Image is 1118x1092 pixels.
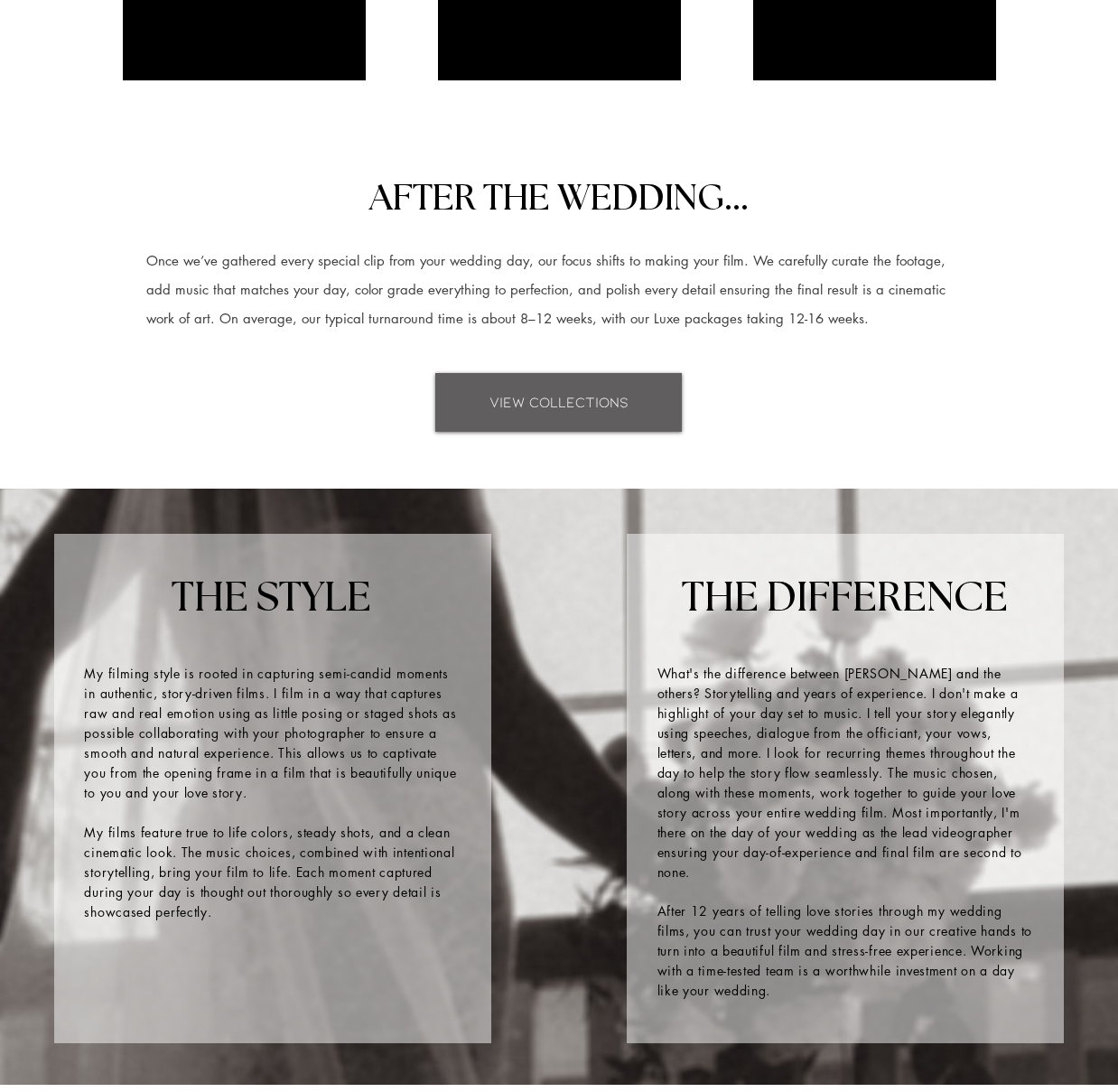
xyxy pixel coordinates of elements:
span: My filming style is rooted in capturing semi-candid moments in authentic, story-driven films. I f... [84,665,456,801]
span: After 12 years of telling love stories through my wedding films, you can trust your wedding day i... [657,902,1032,999]
span: AFTER THE WEDDING... [369,181,749,217]
span: VIEW COLLECTIONS [489,392,629,412]
span: My films feature true to life colors, steady shots, and a clean cinematic look. The music choices... [84,824,454,920]
span: THE DIFFERENCE [682,578,1008,619]
a: VIEW COLLECTIONS [435,373,682,432]
span: THE STYLE [172,578,371,619]
span: Once we’ve gathered every special clip from your wedding day, our focus shifts to making your fil... [146,252,946,327]
span: What's the difference between [PERSON_NAME] and the others? Storytelling and years of experience.... [657,665,1022,881]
